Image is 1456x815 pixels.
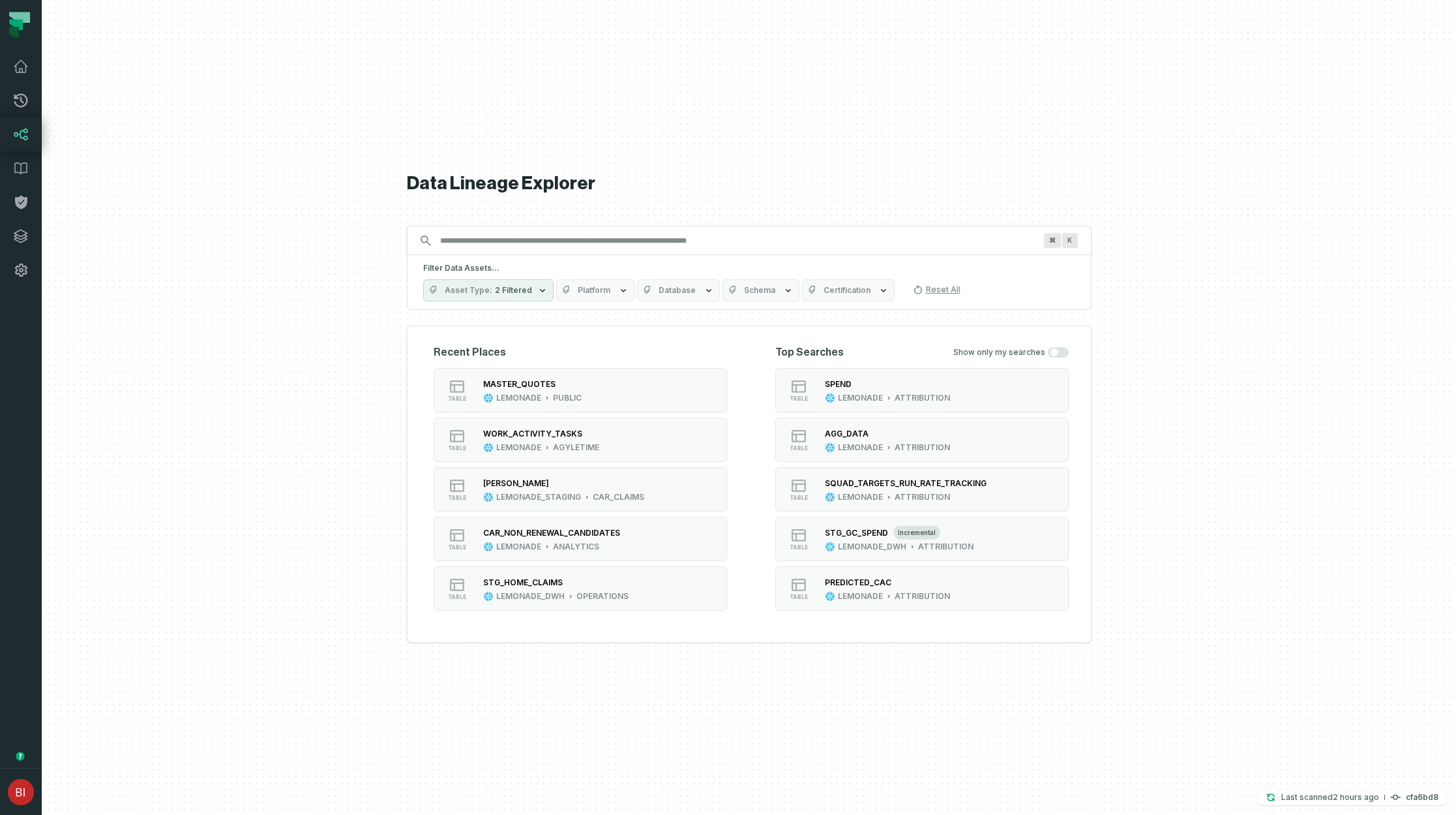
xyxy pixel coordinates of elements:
[1044,233,1061,248] span: Press ⌘ + K to focus the search bar
[14,750,26,762] div: Tooltip anchor
[1281,791,1379,804] p: Last scanned
[407,172,1092,195] h1: Data Lineage Explorer
[1062,233,1078,248] span: Press ⌘ + K to focus the search bar
[1258,790,1446,805] button: Last scanned[DATE] 11:33:59 AMcfa6bd8
[1333,792,1379,802] relative-time: Oct 13, 2025, 11:33 AM EDT
[8,779,34,805] img: avatar of ben inbar
[1406,793,1438,801] h4: cfa6bd8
